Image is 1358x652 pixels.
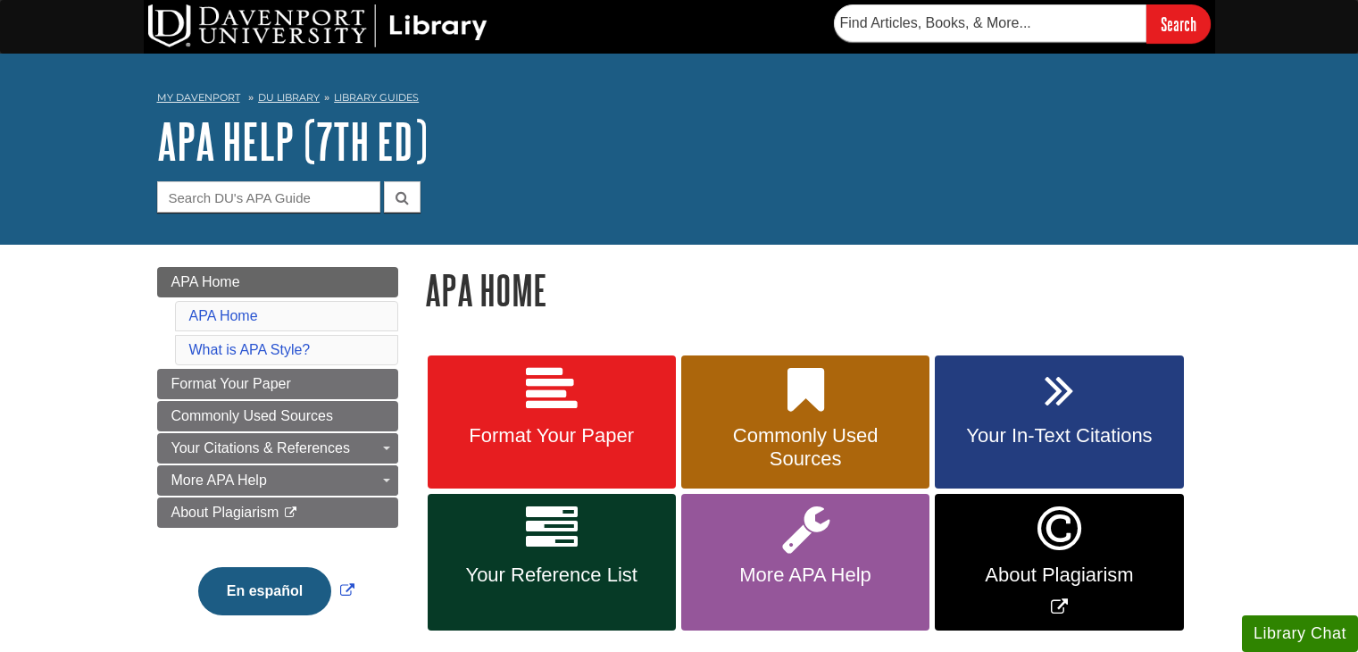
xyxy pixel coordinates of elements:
a: APA Home [189,308,258,323]
button: Library Chat [1242,615,1358,652]
span: Format Your Paper [171,376,291,391]
a: Format Your Paper [157,369,398,399]
a: What is APA Style? [189,342,311,357]
a: Your Reference List [428,494,676,631]
nav: breadcrumb [157,86,1202,114]
div: Guide Page Menu [157,267,398,646]
a: Commonly Used Sources [681,355,929,489]
span: Commonly Used Sources [695,424,916,471]
a: More APA Help [681,494,929,631]
input: Find Articles, Books, & More... [834,4,1146,42]
i: This link opens in a new window [283,507,298,519]
span: APA Home [171,274,240,289]
a: Your In-Text Citations [935,355,1183,489]
span: More APA Help [171,472,267,488]
a: My Davenport [157,90,240,105]
span: About Plagiarism [171,505,279,520]
button: En español [198,567,331,615]
img: DU Library [148,4,487,47]
a: APA Help (7th Ed) [157,113,428,169]
span: More APA Help [695,564,916,587]
span: About Plagiarism [948,564,1170,587]
span: Format Your Paper [441,424,662,447]
a: Your Citations & References [157,433,398,464]
a: About Plagiarism [157,497,398,528]
a: Link opens in new window [194,583,359,598]
form: Searches DU Library's articles, books, and more [834,4,1211,43]
a: Library Guides [334,91,419,104]
a: Commonly Used Sources [157,401,398,431]
a: DU Library [258,91,320,104]
span: Your In-Text Citations [948,424,1170,447]
span: Your Citations & References [171,440,350,456]
input: Search [1146,4,1211,43]
a: APA Home [157,267,398,297]
span: Your Reference List [441,564,662,587]
h1: APA Home [425,267,1202,313]
input: Search DU's APA Guide [157,181,380,213]
a: Link opens in new window [935,494,1183,631]
span: Commonly Used Sources [171,408,333,423]
a: Format Your Paper [428,355,676,489]
a: More APA Help [157,465,398,496]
